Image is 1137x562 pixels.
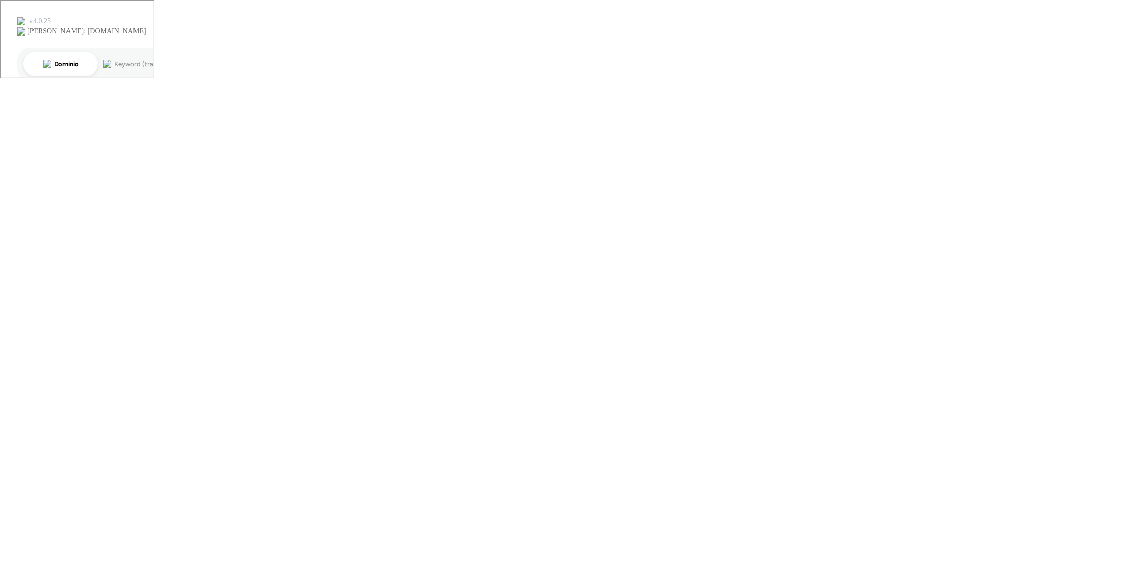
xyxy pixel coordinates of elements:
img: tab_domain_overview_orange.svg [42,59,50,67]
div: Dominio [53,60,78,66]
img: tab_keywords_by_traffic_grey.svg [102,59,110,67]
div: [PERSON_NAME]: [DOMAIN_NAME] [26,26,145,34]
img: website_grey.svg [16,26,24,34]
div: v 4.0.25 [28,16,50,24]
div: Keyword (traffico) [113,60,169,66]
img: logo_orange.svg [16,16,24,24]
